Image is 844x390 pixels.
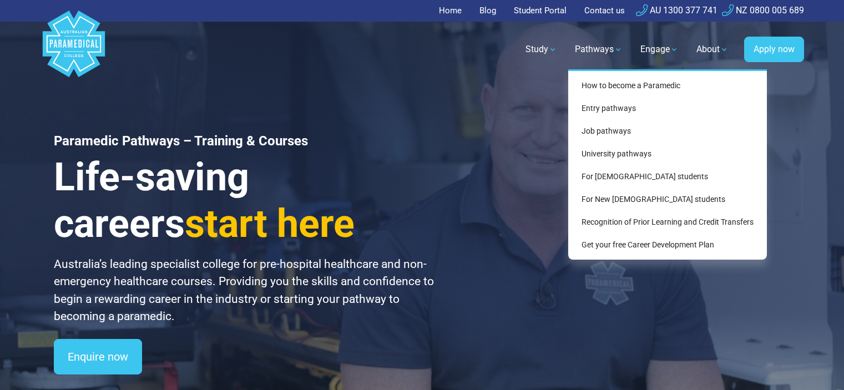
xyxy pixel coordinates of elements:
[568,69,767,260] div: Pathways
[573,98,762,119] a: Entry pathways
[54,256,436,326] p: Australia’s leading specialist college for pre-hospital healthcare and non-emergency healthcare c...
[573,212,762,232] a: Recognition of Prior Learning and Credit Transfers
[573,121,762,141] a: Job pathways
[54,339,142,374] a: Enquire now
[41,22,107,78] a: Australian Paramedical College
[722,5,804,16] a: NZ 0800 005 689
[185,201,355,246] span: start here
[54,133,436,149] h1: Paramedic Pathways – Training & Courses
[744,37,804,62] a: Apply now
[568,34,629,65] a: Pathways
[573,75,762,96] a: How to become a Paramedic
[54,154,436,247] h3: Life-saving careers
[573,144,762,164] a: University pathways
[573,235,762,255] a: Get your free Career Development Plan
[634,34,685,65] a: Engage
[519,34,564,65] a: Study
[690,34,735,65] a: About
[573,166,762,187] a: For [DEMOGRAPHIC_DATA] students
[573,189,762,210] a: For New [DEMOGRAPHIC_DATA] students
[636,5,717,16] a: AU 1300 377 741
